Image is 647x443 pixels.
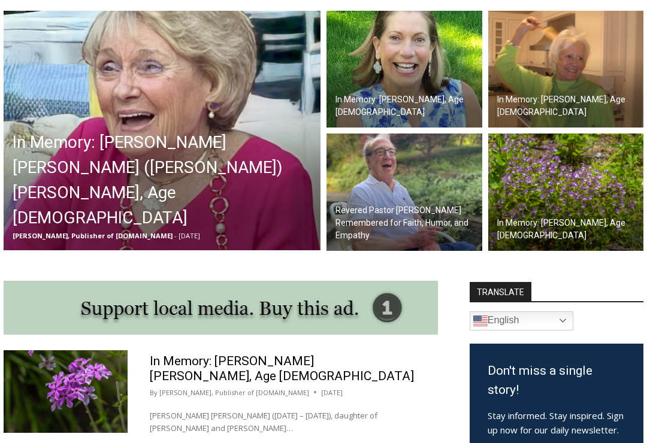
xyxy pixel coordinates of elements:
h2: In Memory: [PERSON_NAME], Age [DEMOGRAPHIC_DATA] [335,94,479,119]
img: (PHOTO: Kim Eierman of EcoBeneficial designed and oversaw the installation of native plant beds f... [4,351,128,433]
span: [DATE] [179,232,200,241]
a: In Memory: [PERSON_NAME] [PERSON_NAME], Age [DEMOGRAPHIC_DATA] [150,354,414,384]
strong: TRANSLATE [470,283,531,302]
h2: In Memory: [PERSON_NAME], Age [DEMOGRAPHIC_DATA] [497,94,641,119]
h3: Don't miss a single story! [488,362,625,400]
a: In Memory: [PERSON_NAME], Age [DEMOGRAPHIC_DATA] [488,11,644,129]
img: Obituary - Maryanne Bardwil Lynch IMG_5518 [326,11,482,129]
img: support local media, buy this ad [4,281,438,335]
span: By [150,388,158,399]
a: [PERSON_NAME], Publisher of [DOMAIN_NAME] [159,389,309,398]
h2: In Memory: [PERSON_NAME], Age [DEMOGRAPHIC_DATA] [497,217,641,242]
p: [PERSON_NAME] [PERSON_NAME] ([DATE] – [DATE]), daughter of [PERSON_NAME] and [PERSON_NAME]… [150,410,416,435]
h2: In Memory: [PERSON_NAME] [PERSON_NAME] ([PERSON_NAME]) [PERSON_NAME], Age [DEMOGRAPHIC_DATA] [13,131,318,231]
a: In Memory: [PERSON_NAME], Age [DEMOGRAPHIC_DATA] [326,11,482,129]
span: Open Tues. - Sun. [PHONE_NUMBER] [4,123,117,169]
a: In Memory: [PERSON_NAME], Age [DEMOGRAPHIC_DATA] [488,134,644,251]
time: [DATE] [321,388,343,399]
h2: Revered Pastor [PERSON_NAME] Remembered for Faith, Humor, and Empathy [335,205,479,242]
a: Open Tues. - Sun. [PHONE_NUMBER] [1,120,120,149]
span: [PERSON_NAME], Publisher of [DOMAIN_NAME] [13,232,173,241]
span: - [174,232,177,241]
img: (PHOTO: Kim Eierman of EcoBeneficial designed and oversaw the installation of native plant beds f... [488,134,644,251]
a: Revered Pastor [PERSON_NAME] Remembered for Faith, Humor, and Empathy [326,134,482,251]
span: Intern @ [DOMAIN_NAME] [313,119,555,146]
img: Obituary - Barbara defrondeville [488,11,644,129]
img: Obituary - Maureen Catherine Devlin Koecheler [4,11,321,251]
div: "The first chef I interviewed talked about coming to [GEOGRAPHIC_DATA] from [GEOGRAPHIC_DATA] in ... [303,1,566,116]
p: Stay informed. Stay inspired. Sign up now for our daily newsletter. [488,409,625,438]
a: Intern @ [DOMAIN_NAME] [288,116,581,149]
img: Obituary - Donald Poole - 2 [326,134,482,251]
a: In Memory: [PERSON_NAME] [PERSON_NAME] ([PERSON_NAME]) [PERSON_NAME], Age [DEMOGRAPHIC_DATA] [PER... [4,11,321,251]
img: en [473,314,488,329]
div: "clearly one of the favorites in the [GEOGRAPHIC_DATA] neighborhood" [123,75,170,143]
a: English [470,312,573,331]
